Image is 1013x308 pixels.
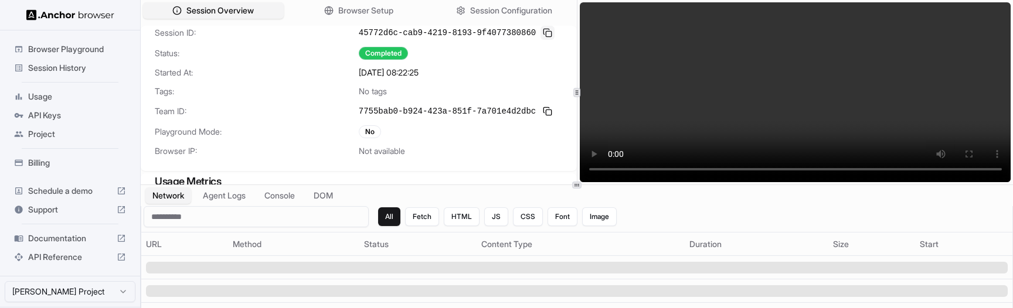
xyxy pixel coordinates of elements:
span: 7755bab0-b924-423a-851f-7a701e4d2dbc [359,105,536,117]
span: Not available [359,145,405,157]
span: Tags: [155,85,359,97]
div: Billing [9,153,131,172]
span: 45772d6c-cab9-4219-8193-9f4077380860 [359,27,536,39]
div: Content Type [481,238,680,250]
div: No [359,125,381,138]
span: Schedule a demo [28,185,112,197]
span: Documentation [28,232,112,244]
span: Session Overview [186,5,254,16]
div: Browser Playground [9,40,131,59]
h3: Usage Metrics [155,173,563,190]
div: Support [9,200,131,219]
span: Support [28,204,112,215]
img: Anchor Logo [26,9,114,20]
button: Console [257,187,302,204]
span: Session Configuration [470,5,552,16]
span: Browser Playground [28,43,126,55]
span: Billing [28,157,126,169]
button: CSS [513,207,543,226]
div: URL [146,238,223,250]
span: Project [28,128,126,140]
button: Network [145,187,191,204]
div: API Reference [9,248,131,266]
span: Team ID: [155,105,359,117]
span: Status: [155,47,359,59]
button: All [378,207,400,226]
span: Browser Setup [338,5,393,16]
div: Project [9,125,131,143]
div: Start [920,238,1008,250]
span: Started At: [155,67,359,78]
span: Usage [28,91,126,102]
button: HTML [444,207,480,226]
button: JS [484,207,508,226]
span: API Keys [28,109,126,121]
div: Duration [689,238,824,250]
div: Status [364,238,472,250]
div: Documentation [9,229,131,248]
div: Usage [9,87,131,106]
button: Font [548,207,577,226]
div: API Keys [9,106,131,125]
span: No tags [359,85,387,97]
div: Session History [9,59,131,77]
span: Session ID: [155,27,359,39]
span: API Reference [28,251,112,263]
span: Session History [28,62,126,74]
button: Agent Logs [196,187,253,204]
span: Playground Mode: [155,126,359,138]
button: DOM [307,187,340,204]
div: Schedule a demo [9,182,131,200]
span: [DATE] 08:22:25 [359,67,419,78]
div: Size [833,238,910,250]
button: Image [582,207,617,226]
span: Browser IP: [155,145,359,157]
div: Completed [359,47,408,60]
button: Fetch [405,207,439,226]
div: Method [233,238,355,250]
